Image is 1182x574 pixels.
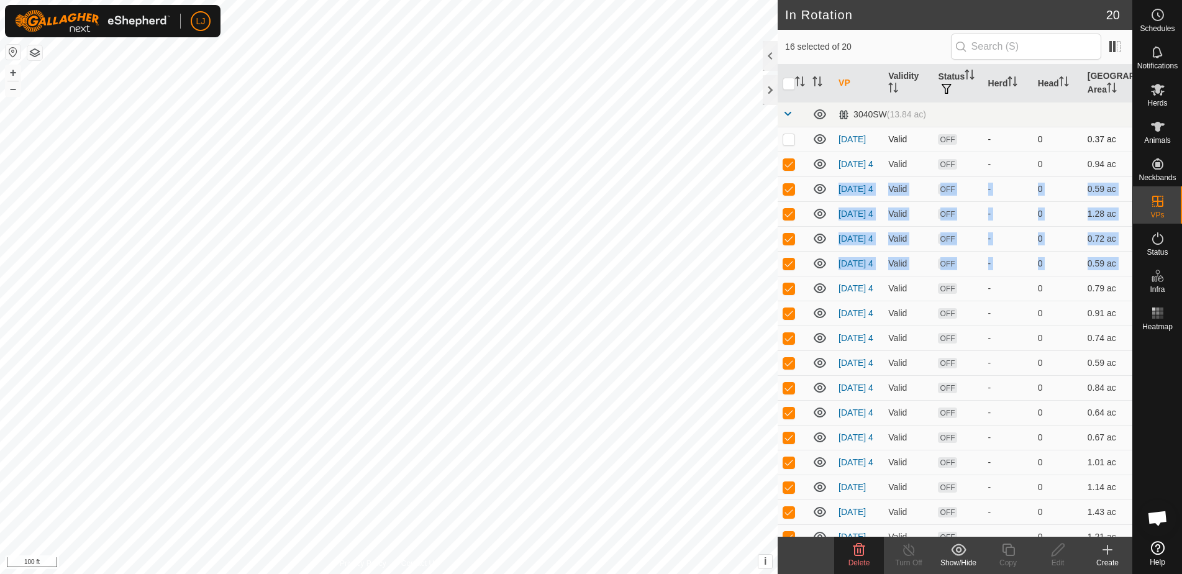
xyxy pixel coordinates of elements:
[1083,450,1132,475] td: 1.01 ac
[839,109,926,120] div: 3040SW
[839,532,866,542] a: [DATE]
[887,109,926,119] span: (13.84 ac)
[938,432,957,443] span: OFF
[988,183,1028,196] div: -
[1033,251,1083,276] td: 0
[938,507,957,517] span: OFF
[1059,78,1069,88] p-sorticon: Activate to sort
[938,482,957,493] span: OFF
[988,307,1028,320] div: -
[883,350,933,375] td: Valid
[1083,375,1132,400] td: 0.84 ac
[839,507,866,517] a: [DATE]
[6,81,20,96] button: –
[795,78,805,88] p-sorticon: Activate to sort
[888,84,898,94] p-sorticon: Activate to sort
[1033,176,1083,201] td: 0
[785,7,1106,22] h2: In Rotation
[983,65,1033,102] th: Herd
[883,276,933,301] td: Valid
[883,375,933,400] td: Valid
[1083,127,1132,152] td: 0.37 ac
[6,65,20,80] button: +
[1083,557,1132,568] div: Create
[883,524,933,549] td: Valid
[1033,127,1083,152] td: 0
[785,40,951,53] span: 16 selected of 20
[839,358,873,368] a: [DATE] 4
[938,333,957,344] span: OFF
[1083,475,1132,499] td: 1.14 ac
[883,400,933,425] td: Valid
[812,78,822,88] p-sorticon: Activate to sort
[839,333,873,343] a: [DATE] 4
[1033,425,1083,450] td: 0
[1033,557,1083,568] div: Edit
[1139,174,1176,181] span: Neckbands
[883,152,933,176] td: Valid
[938,457,957,468] span: OFF
[1033,276,1083,301] td: 0
[839,457,873,467] a: [DATE] 4
[1083,350,1132,375] td: 0.59 ac
[988,133,1028,146] div: -
[1083,251,1132,276] td: 0.59 ac
[27,45,42,60] button: Map Layers
[1133,536,1182,571] a: Help
[401,558,438,569] a: Contact Us
[883,301,933,326] td: Valid
[1139,499,1176,537] div: Open chat
[1083,326,1132,350] td: 0.74 ac
[883,475,933,499] td: Valid
[988,357,1028,370] div: -
[938,184,957,194] span: OFF
[1033,450,1083,475] td: 0
[938,234,957,244] span: OFF
[988,531,1028,544] div: -
[938,134,957,145] span: OFF
[883,450,933,475] td: Valid
[839,308,873,318] a: [DATE] 4
[988,481,1028,494] div: -
[883,425,933,450] td: Valid
[848,558,870,567] span: Delete
[883,251,933,276] td: Valid
[938,159,957,170] span: OFF
[965,71,975,81] p-sorticon: Activate to sort
[1033,524,1083,549] td: 0
[933,65,983,102] th: Status
[839,482,866,492] a: [DATE]
[1033,201,1083,226] td: 0
[1142,323,1173,330] span: Heatmap
[1033,301,1083,326] td: 0
[988,506,1028,519] div: -
[1150,558,1165,566] span: Help
[839,408,873,417] a: [DATE] 4
[988,456,1028,469] div: -
[834,65,883,102] th: VP
[1007,78,1017,88] p-sorticon: Activate to sort
[839,234,873,244] a: [DATE] 4
[839,432,873,442] a: [DATE] 4
[839,283,873,293] a: [DATE] 4
[938,258,957,269] span: OFF
[1107,84,1117,94] p-sorticon: Activate to sort
[6,45,20,60] button: Reset Map
[988,232,1028,245] div: -
[1033,475,1083,499] td: 0
[988,207,1028,221] div: -
[938,532,957,542] span: OFF
[1083,524,1132,549] td: 1.21 ac
[1137,62,1178,70] span: Notifications
[983,557,1033,568] div: Copy
[1140,25,1175,32] span: Schedules
[839,159,873,169] a: [DATE] 4
[839,184,873,194] a: [DATE] 4
[758,555,772,568] button: i
[883,326,933,350] td: Valid
[938,408,957,418] span: OFF
[988,257,1028,270] div: -
[764,556,766,567] span: i
[1083,65,1132,102] th: [GEOGRAPHIC_DATA] Area
[839,383,873,393] a: [DATE] 4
